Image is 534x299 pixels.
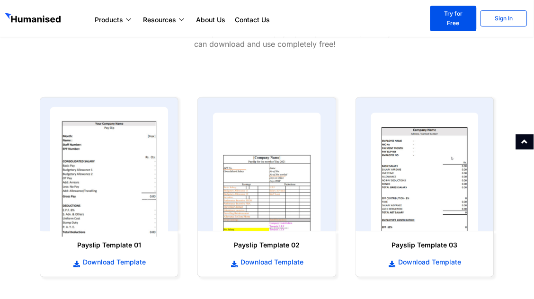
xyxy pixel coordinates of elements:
a: Download Template [365,257,484,267]
img: payslip template [213,113,320,231]
a: Download Template [207,257,326,267]
h6: Payslip Template 01 [50,240,169,250]
img: payslip template [50,106,169,237]
a: Try for Free [430,6,477,31]
h6: Payslip Template 03 [365,240,484,250]
a: Sign In [481,10,527,26]
a: Products [90,14,138,26]
span: Download Template [239,257,304,267]
a: Resources [138,14,191,26]
span: Download Template [80,257,146,267]
a: Contact Us [230,14,275,26]
img: GetHumanised Logo [5,13,62,25]
img: payslip template [371,113,479,231]
a: About Us [191,14,230,26]
h6: Payslip Template 02 [207,240,326,250]
a: Download Template [50,257,169,267]
span: Download Template [396,257,462,267]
